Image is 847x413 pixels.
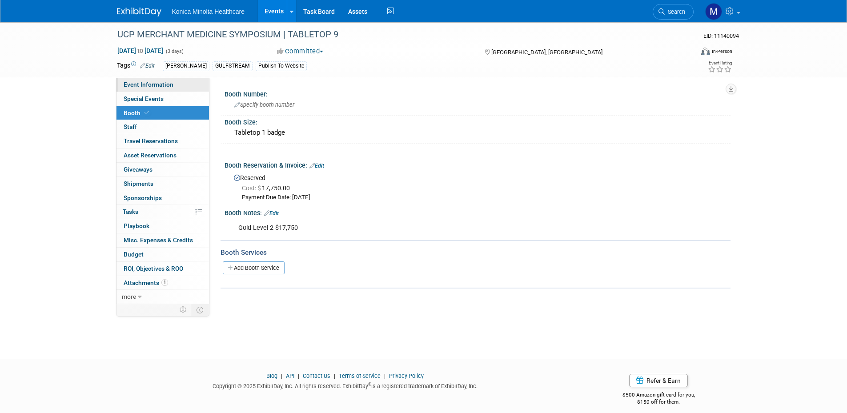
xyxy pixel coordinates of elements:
[116,134,209,148] a: Travel Reservations
[368,382,371,387] sup: ®
[242,184,293,192] span: 17,750.00
[124,95,164,102] span: Special Events
[223,261,285,274] a: Add Booth Service
[124,137,178,144] span: Travel Reservations
[296,373,301,379] span: |
[124,237,193,244] span: Misc. Expenses & Credits
[266,373,277,379] a: Blog
[221,248,731,257] div: Booth Services
[116,276,209,290] a: Attachments1
[124,152,177,159] span: Asset Reservations
[122,293,136,300] span: more
[140,63,155,69] a: Edit
[117,61,155,71] td: Tags
[116,248,209,261] a: Budget
[124,194,162,201] span: Sponsorships
[116,120,209,134] a: Staff
[124,222,149,229] span: Playbook
[124,251,144,258] span: Budget
[234,101,294,108] span: Specify booth number
[309,163,324,169] a: Edit
[145,110,149,115] i: Booth reservation complete
[587,385,731,406] div: $500 Amazon gift card for you,
[116,92,209,106] a: Special Events
[136,47,145,54] span: to
[225,159,731,170] div: Booth Reservation & Invoice:
[161,279,168,286] span: 1
[242,184,262,192] span: Cost: $
[711,48,732,55] div: In-Person
[629,374,688,387] a: Refer & Earn
[172,8,245,15] span: Konica Minolta Healthcare
[176,304,191,316] td: Personalize Event Tab Strip
[165,48,184,54] span: (3 days)
[389,373,424,379] a: Privacy Policy
[124,265,183,272] span: ROI, Objectives & ROO
[117,47,164,55] span: [DATE] [DATE]
[116,233,209,247] a: Misc. Expenses & Credits
[231,126,724,140] div: Tabletop 1 badge
[116,205,209,219] a: Tasks
[116,191,209,205] a: Sponsorships
[653,4,694,20] a: Search
[587,398,731,406] div: $150 off for them.
[124,180,153,187] span: Shipments
[124,81,173,88] span: Event Information
[116,148,209,162] a: Asset Reservations
[123,208,138,215] span: Tasks
[116,290,209,304] a: more
[163,61,209,71] div: [PERSON_NAME]
[225,116,731,127] div: Booth Size:
[705,3,722,20] img: Michelle Howe
[332,373,337,379] span: |
[116,262,209,276] a: ROI, Objectives & ROO
[191,304,209,316] td: Toggle Event Tabs
[124,109,151,116] span: Booth
[665,8,685,15] span: Search
[279,373,285,379] span: |
[124,123,137,130] span: Staff
[116,106,209,120] a: Booth
[641,46,733,60] div: Event Format
[382,373,388,379] span: |
[117,8,161,16] img: ExhibitDay
[274,47,327,56] button: Committed
[231,171,724,202] div: Reserved
[256,61,307,71] div: Publish To Website
[225,206,731,218] div: Booth Notes:
[701,48,710,55] img: Format-Inperson.png
[117,380,574,390] div: Copyright © 2025 ExhibitDay, Inc. All rights reserved. ExhibitDay is a registered trademark of Ex...
[116,177,209,191] a: Shipments
[124,279,168,286] span: Attachments
[264,210,279,217] a: Edit
[286,373,294,379] a: API
[491,49,602,56] span: [GEOGRAPHIC_DATA], [GEOGRAPHIC_DATA]
[232,219,633,237] div: Gold Level 2 $17,750
[124,166,153,173] span: Giveaways
[225,88,731,99] div: Booth Number:
[303,373,330,379] a: Contact Us
[116,163,209,176] a: Giveaways
[116,78,209,92] a: Event Information
[703,32,739,39] span: Event ID: 11140094
[114,27,680,43] div: UCP MERCHANT MEDICINE SYMPOSIUM | TABLETOP 9
[708,61,732,65] div: Event Rating
[116,219,209,233] a: Playbook
[213,61,253,71] div: GULFSTREAM
[242,193,724,202] div: Payment Due Date: [DATE]
[339,373,381,379] a: Terms of Service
